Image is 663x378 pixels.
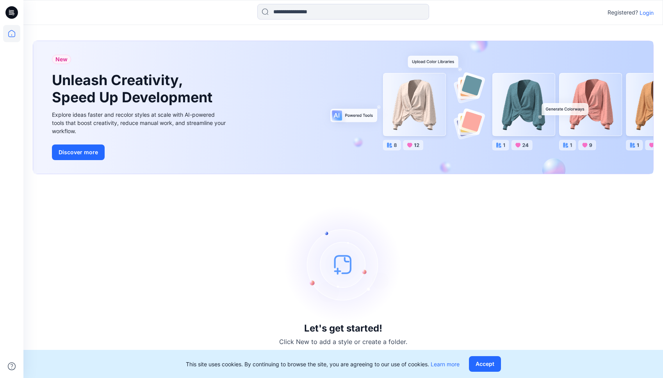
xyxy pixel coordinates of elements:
a: Discover more [52,144,228,160]
div: Explore ideas faster and recolor styles at scale with AI-powered tools that boost creativity, red... [52,111,228,135]
p: Registered? [608,8,638,17]
h3: Let's get started! [304,323,382,334]
p: Click New to add a style or create a folder. [279,337,407,346]
img: empty-state-image.svg [285,206,402,323]
button: Discover more [52,144,105,160]
button: Accept [469,356,501,372]
span: New [55,55,68,64]
h1: Unleash Creativity, Speed Up Development [52,72,216,105]
a: Learn more [431,361,460,367]
p: Login [640,9,654,17]
p: This site uses cookies. By continuing to browse the site, you are agreeing to our use of cookies. [186,360,460,368]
